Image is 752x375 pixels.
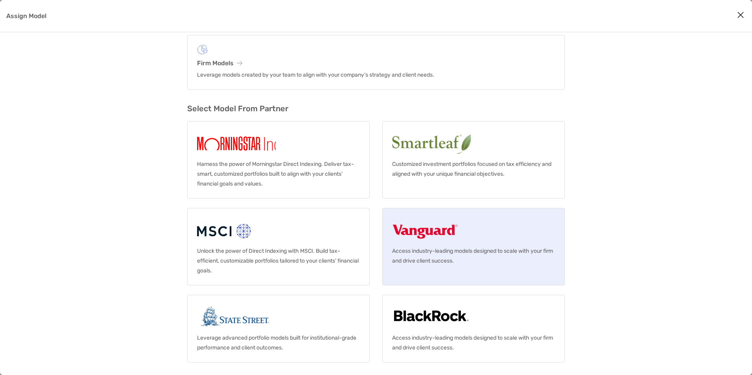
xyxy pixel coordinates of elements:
h3: Firm Models [197,59,555,67]
a: Firm ModelsLeverage models created by your team to align with your company’s strategy and client ... [187,35,565,90]
p: Access industry-leading models designed to scale with your firm and drive client success. [392,246,555,266]
img: Blackrock [392,305,470,330]
p: Harness the power of Morningstar Direct Indexing. Deliver tax-smart, customized portfolios built ... [197,159,360,189]
a: BlackrockAccess industry-leading models designed to scale with your firm and drive client success. [382,295,565,362]
a: MSCIUnlock the power of Direct Indexing with MSCI. Build tax-efficient, customizable portfolios t... [187,208,370,285]
p: Assign Model [6,11,46,21]
button: Close modal [735,9,746,21]
p: Customized investment portfolios focused on tax efficiency and aligned with your unique financial... [392,159,555,179]
a: State streetLeverage advanced portfolio models built for institutional-grade performance and clie... [187,295,370,362]
img: State street [197,305,273,330]
h3: Select Model From Partner [187,104,565,113]
a: SmartleafCustomized investment portfolios focused on tax efficiency and aligned with your unique ... [382,121,565,199]
p: Leverage models created by your team to align with your company’s strategy and client needs. [197,70,555,80]
img: Vanguard [392,218,458,243]
a: VanguardAccess industry-leading models designed to scale with your firm and drive client success. [382,208,565,285]
p: Unlock the power of Direct Indexing with MSCI. Build tax-efficient, customizable portfolios tailo... [197,246,360,276]
img: Smartleaf [392,131,537,156]
img: MSCI [197,218,253,243]
p: Access industry-leading models designed to scale with your firm and drive client success. [392,333,555,353]
p: Leverage advanced portfolio models built for institutional-grade performance and client outcomes. [197,333,360,353]
img: Morningstar [197,131,307,156]
a: MorningstarHarness the power of Morningstar Direct Indexing. Deliver tax-smart, customized portfo... [187,121,370,199]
